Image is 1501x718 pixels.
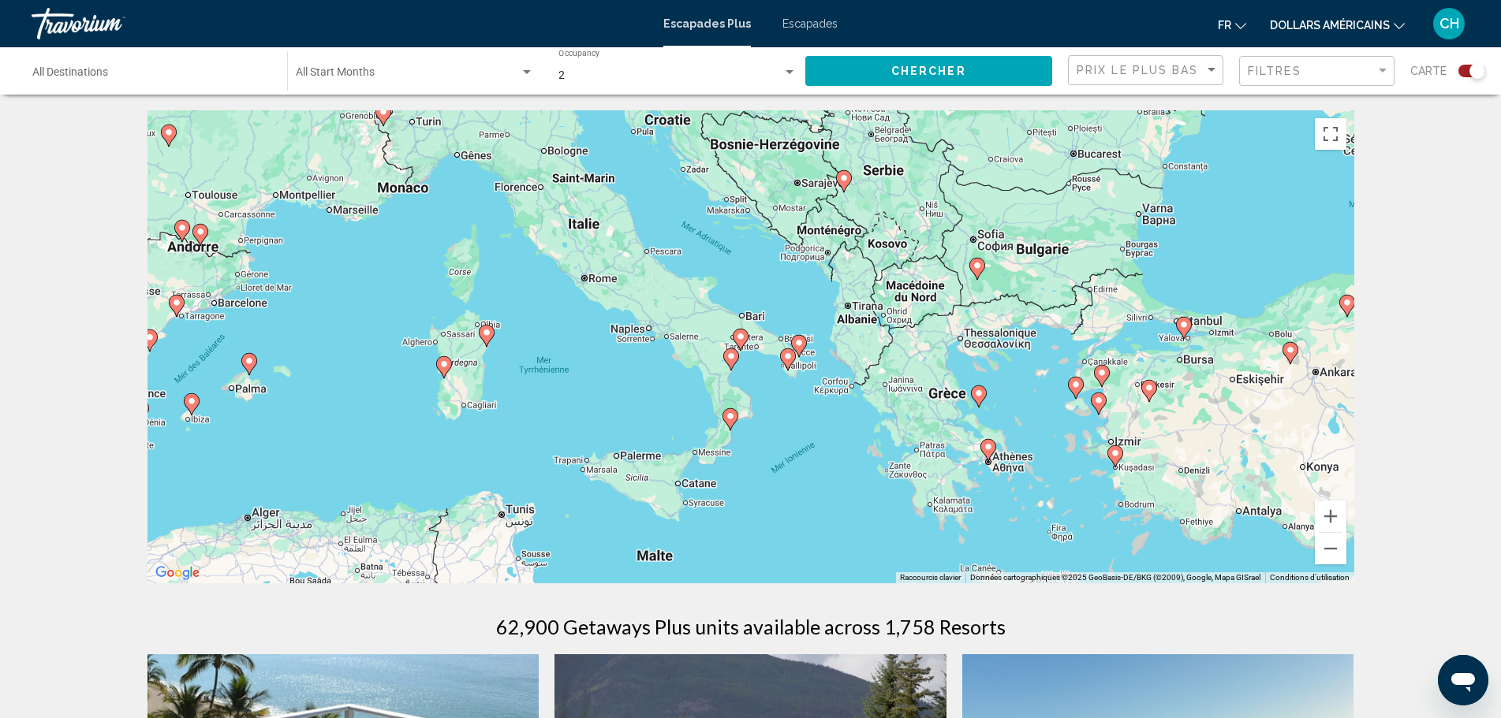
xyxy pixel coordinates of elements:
span: Chercher [891,65,966,78]
h1: 62,900 Getaways Plus units available across 1,758 Resorts [496,615,1006,638]
font: fr [1218,19,1231,32]
span: Filtres [1248,65,1301,77]
button: Chercher [805,56,1053,85]
span: Carte [1410,60,1447,82]
button: Zoom avant [1315,500,1346,532]
img: Google [151,563,203,583]
a: Escapades [782,17,838,30]
button: Changer de langue [1218,13,1246,36]
a: Ouvrir cette zone dans Google Maps (dans une nouvelle fenêtre) [151,563,203,583]
a: Escapades Plus [663,17,751,30]
span: 2 [558,69,565,81]
span: Prix le plus bas [1077,64,1199,76]
font: dollars américains [1270,19,1390,32]
button: Changer de devise [1270,13,1405,36]
a: Conditions d'utilisation [1270,573,1350,582]
button: Passer en plein écran [1315,118,1346,150]
button: Zoom arrière [1315,533,1346,564]
span: Données cartographiques ©2025 GeoBasis-DE/BKG (©2009), Google, Mapa GISrael [970,573,1260,582]
font: CH [1439,15,1459,32]
button: Raccourcis clavier [900,572,961,583]
iframe: Bouton de lancement de la fenêtre de messagerie [1438,655,1488,705]
button: Menu utilisateur [1428,7,1469,40]
mat-select: Sort by [1077,64,1219,77]
a: Travorium [32,8,648,39]
button: Filter [1239,55,1395,87]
